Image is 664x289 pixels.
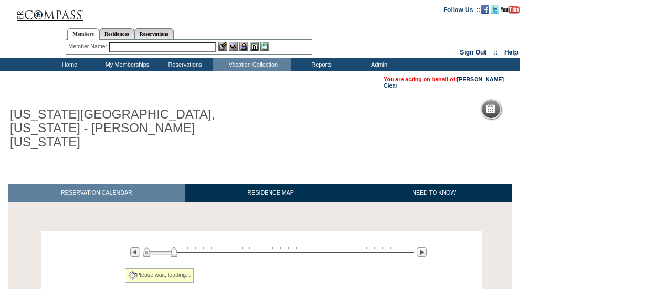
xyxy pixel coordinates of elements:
img: b_calculator.gif [260,42,269,51]
div: Please wait, loading... [125,268,194,283]
h5: Reservation Calendar [499,106,579,113]
img: Follow us on Twitter [491,5,499,14]
span: You are acting on behalf of: [384,76,504,82]
a: Sign Out [460,49,486,56]
img: Become our fan on Facebook [481,5,489,14]
img: Impersonate [239,42,248,51]
td: Reservations [155,58,213,71]
h1: [US_STATE][GEOGRAPHIC_DATA], [US_STATE] - [PERSON_NAME] [US_STATE] [8,105,243,151]
img: Previous [130,247,140,257]
td: Reports [291,58,349,71]
a: Become our fan on Facebook [481,6,489,12]
a: Clear [384,82,397,89]
img: b_edit.gif [218,42,227,51]
img: Next [417,247,427,257]
td: Vacation Collection [213,58,291,71]
a: [PERSON_NAME] [457,76,504,82]
img: Reservations [250,42,259,51]
td: My Memberships [97,58,155,71]
a: Subscribe to our YouTube Channel [501,6,520,12]
a: Follow us on Twitter [491,6,499,12]
a: NEED TO KNOW [356,184,512,202]
a: Help [504,49,518,56]
img: Subscribe to our YouTube Channel [501,6,520,14]
a: Members [67,28,99,40]
a: RESIDENCE MAP [185,184,356,202]
td: Home [39,58,97,71]
img: View [229,42,238,51]
td: Admin [349,58,407,71]
a: Reservations [134,28,174,39]
div: Member Name: [68,42,109,51]
span: :: [493,49,498,56]
img: spinner2.gif [128,271,136,280]
a: Residences [99,28,134,39]
td: Follow Us :: [444,5,481,14]
a: RESERVATION CALENDAR [8,184,185,202]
